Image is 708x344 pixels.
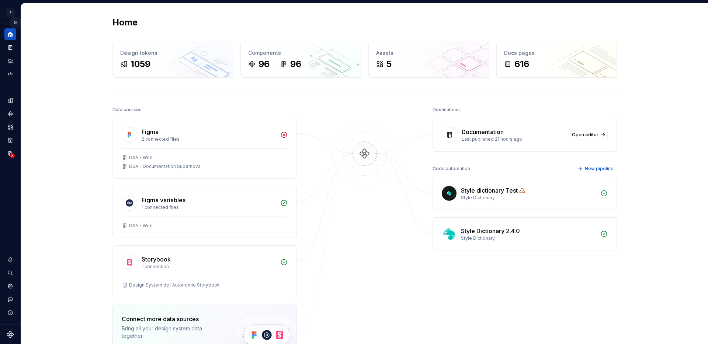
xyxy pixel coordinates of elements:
[248,49,353,57] div: Components
[4,28,16,40] a: Home
[433,164,470,174] div: Code automation
[112,118,297,179] a: Figma2 connected filesDSA - WebDSA - Documentation Supernova
[112,42,233,78] a: Design tokens1059
[461,235,596,241] div: Style Dictionary
[461,186,518,195] div: Style dictionary Test
[576,164,617,174] button: New pipeline
[142,127,159,136] div: Figma
[142,264,276,270] div: 1 connection
[4,68,16,80] a: Code automation
[4,42,16,53] a: Documentation
[131,58,150,70] div: 1059
[4,108,16,120] a: Components
[433,105,460,115] div: Destinations
[4,280,16,292] a: Settings
[462,136,564,142] div: Last published 21 hours ago
[514,58,529,70] div: 616
[4,134,16,146] a: Storybook stories
[122,315,221,323] div: Connect more data sources
[142,204,276,210] div: 1 connected files
[112,245,297,297] a: Storybook1 connectionDesign System de l'Autonomie Storybook
[461,227,520,235] div: Style Dictionary 2.4.0
[504,49,609,57] div: Docs pages
[4,254,16,266] button: Notifications
[461,195,596,201] div: Style Dictionary
[129,155,153,161] div: DSA - Web
[142,196,185,204] div: Figma variables
[4,121,16,133] a: Assets
[368,42,489,78] a: Assets5
[4,267,16,279] button: Search ⌘K
[4,148,16,159] a: Data sources
[10,17,21,28] button: Expand sidebar
[142,136,276,142] div: 2 connected files
[462,127,504,136] div: Documentation
[386,58,392,70] div: 5
[112,17,138,28] h2: Home
[142,255,171,264] div: Storybook
[496,42,617,78] a: Docs pages616
[112,105,142,115] div: Data sources
[585,166,614,172] span: New pipeline
[572,132,598,138] span: Open editor
[6,8,15,17] div: E
[7,331,14,338] svg: Supernova Logo
[122,325,221,340] div: Bring all your design system data together.
[258,58,270,70] div: 96
[376,49,481,57] div: Assets
[1,5,19,21] button: E
[129,223,153,229] div: DSA - Web
[240,42,361,78] a: Components9696
[4,95,16,106] a: Design tokens
[129,282,220,288] div: Design System de l'Autonomie Storybook
[112,186,297,238] a: Figma variables1 connected filesDSA - Web
[120,49,225,57] div: Design tokens
[4,55,16,67] a: Analytics
[129,164,201,169] div: DSA - Documentation Supernova
[290,58,301,70] div: 96
[4,294,16,305] button: Contact support
[569,130,608,140] a: Open editor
